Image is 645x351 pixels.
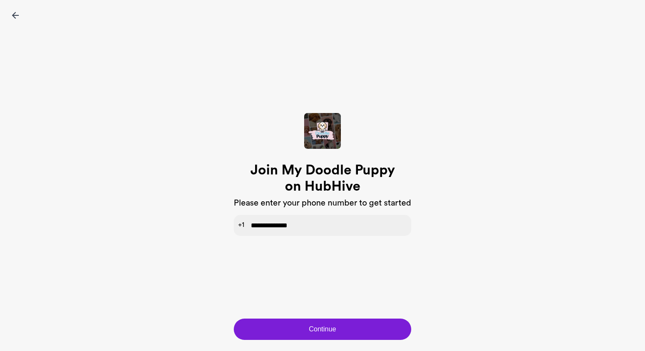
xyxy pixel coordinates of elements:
img: Hive Cover Image [304,113,341,149]
button: Continue [234,319,411,340]
span: +1 [238,221,244,229]
img: icon-back-black.svg [12,12,19,19]
h3: Please enter your phone number to get started [234,198,411,208]
h1: Join My Doodle Puppy on HubHive [246,162,399,194]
